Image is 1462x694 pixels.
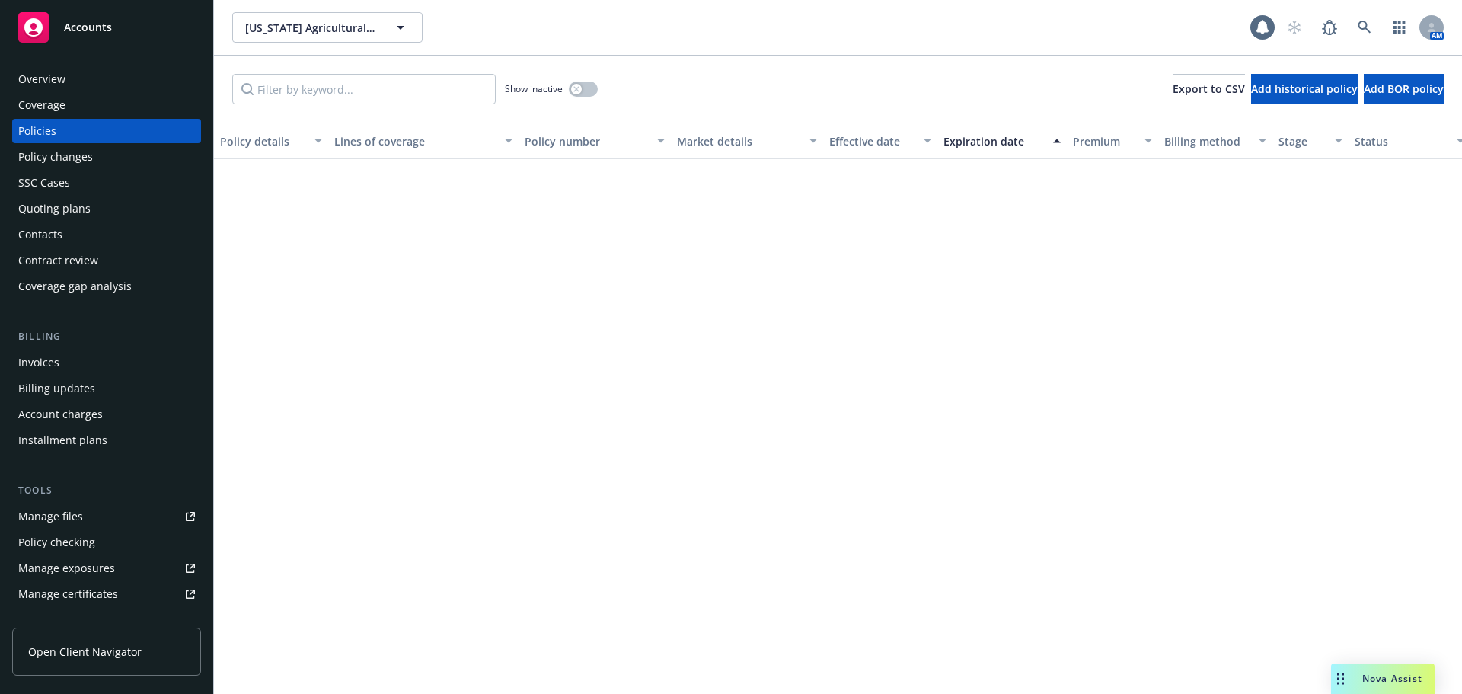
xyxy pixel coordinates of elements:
div: Lines of coverage [334,133,496,149]
a: Contract review [12,248,201,273]
a: Manage claims [12,608,201,632]
button: Expiration date [937,123,1067,159]
div: Market details [677,133,800,149]
div: Overview [18,67,65,91]
div: Account charges [18,402,103,427]
button: Add BOR policy [1364,74,1444,104]
span: Nova Assist [1362,672,1422,685]
a: Account charges [12,402,201,427]
div: Billing [12,329,201,344]
div: Installment plans [18,428,107,453]
a: Quoting plans [12,197,201,221]
div: Coverage gap analysis [18,274,132,299]
div: Contacts [18,222,62,247]
a: Billing updates [12,376,201,401]
div: Manage files [18,504,83,529]
div: SSC Cases [18,171,70,195]
div: Invoices [18,350,59,375]
a: Contacts [12,222,201,247]
div: Billing updates [18,376,95,401]
a: Manage certificates [12,582,201,606]
a: Report a Bug [1314,12,1345,43]
button: Effective date [823,123,937,159]
div: Expiration date [943,133,1044,149]
div: Premium [1073,133,1135,149]
div: Billing method [1164,133,1250,149]
a: Overview [12,67,201,91]
div: Tools [12,483,201,498]
div: Quoting plans [18,197,91,221]
button: Stage [1272,123,1349,159]
input: Filter by keyword... [232,74,496,104]
span: Add historical policy [1251,82,1358,96]
a: Installment plans [12,428,201,453]
div: Policy checking [18,530,95,555]
span: Show inactive [505,82,563,95]
button: Market details [671,123,823,159]
div: Contract review [18,248,98,273]
div: Drag to move [1331,664,1350,694]
div: Policy details [220,133,305,149]
div: Policy changes [18,145,93,169]
a: Invoices [12,350,201,375]
button: Nova Assist [1331,664,1435,694]
button: Export to CSV [1173,74,1245,104]
div: Manage claims [18,608,95,632]
a: Switch app [1384,12,1415,43]
a: Policy changes [12,145,201,169]
button: Policy number [519,123,671,159]
span: Add BOR policy [1364,82,1444,96]
div: Status [1355,133,1448,149]
a: Policy checking [12,530,201,555]
button: Lines of coverage [328,123,519,159]
span: Export to CSV [1173,82,1245,96]
a: SSC Cases [12,171,201,195]
button: Policy details [214,123,328,159]
div: Manage exposures [18,556,115,580]
a: Manage exposures [12,556,201,580]
a: Start snowing [1279,12,1310,43]
a: Coverage gap analysis [12,274,201,299]
button: Add historical policy [1251,74,1358,104]
a: Coverage [12,93,201,117]
div: Coverage [18,93,65,117]
span: [US_STATE] Agricultural Aircraft Association (Commercial) [245,20,377,36]
a: Search [1349,12,1380,43]
div: Policies [18,119,56,143]
a: Accounts [12,6,201,49]
button: [US_STATE] Agricultural Aircraft Association (Commercial) [232,12,423,43]
div: Manage certificates [18,582,118,606]
div: Stage [1278,133,1326,149]
a: Policies [12,119,201,143]
div: Policy number [525,133,648,149]
a: Manage files [12,504,201,529]
span: Open Client Navigator [28,644,142,660]
button: Premium [1067,123,1158,159]
button: Billing method [1158,123,1272,159]
div: Effective date [829,133,915,149]
span: Accounts [64,21,112,34]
